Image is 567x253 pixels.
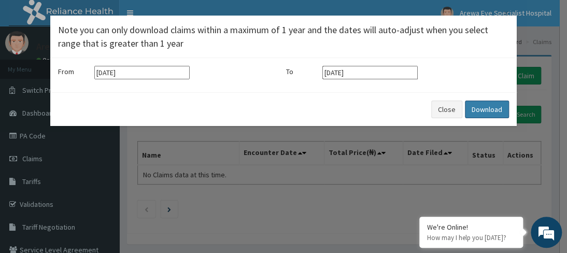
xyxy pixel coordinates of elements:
[286,66,317,77] label: To
[431,101,462,118] button: Close
[322,66,418,79] input: Select end date
[502,8,509,19] button: Close
[503,6,509,20] span: ×
[427,233,515,242] p: How may I help you today?
[58,23,509,50] h4: Note you can only download claims within a maximum of 1 year and the dates will auto-adjust when ...
[5,154,197,191] textarea: Type your message and hit 'Enter'
[427,222,515,232] div: We're Online!
[465,101,509,118] button: Download
[170,5,195,30] div: Minimize live chat window
[19,52,42,78] img: d_794563401_company_1708531726252_794563401
[60,66,143,171] span: We're online!
[58,66,89,77] label: From
[94,66,190,79] input: Select start date
[54,58,174,72] div: Chat with us now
